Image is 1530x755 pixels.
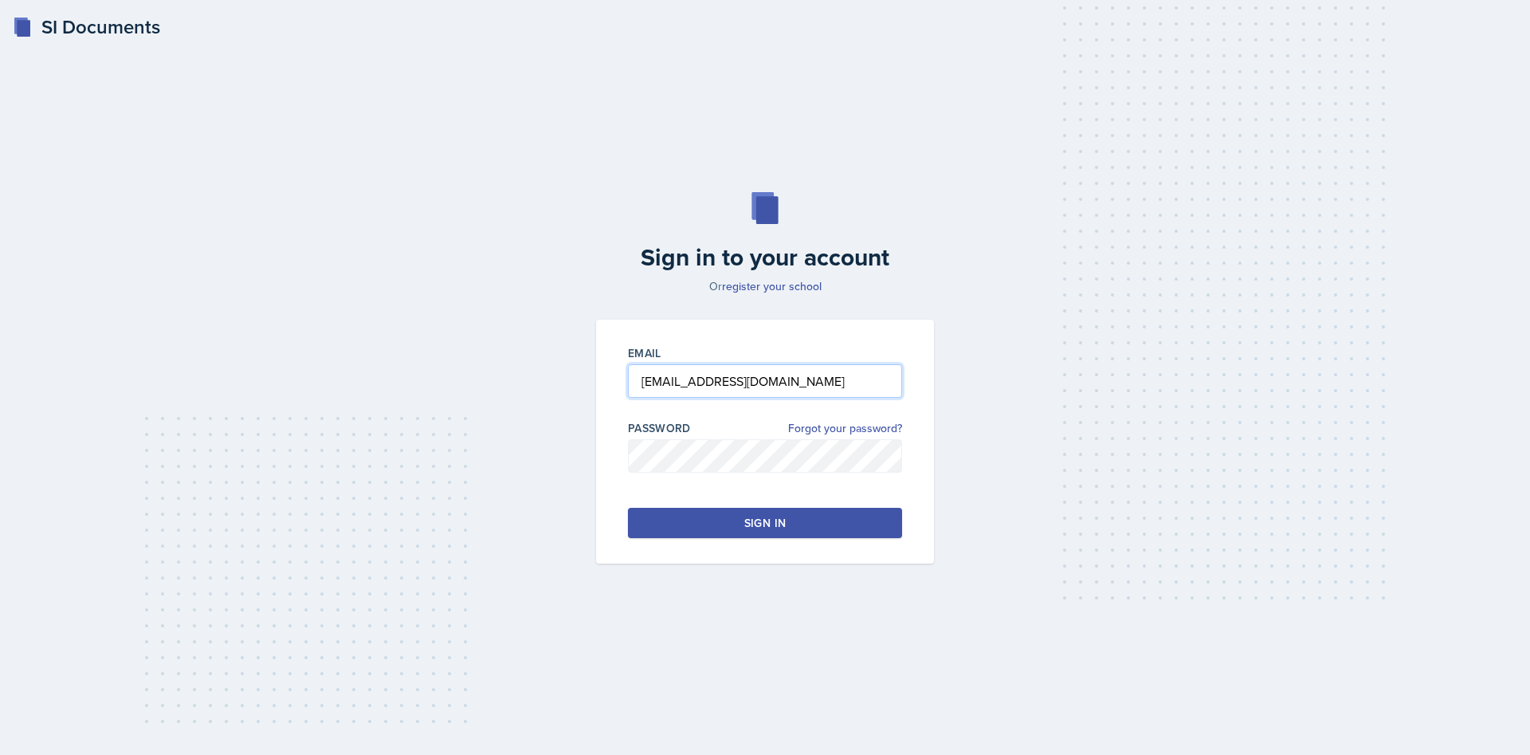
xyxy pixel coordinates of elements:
button: Sign in [628,508,902,538]
a: register your school [722,278,822,294]
a: SI Documents [13,13,160,41]
p: Or [586,278,943,294]
label: Email [628,345,661,361]
h2: Sign in to your account [586,243,943,272]
div: Sign in [744,515,786,531]
a: Forgot your password? [788,420,902,437]
input: Email [628,364,902,398]
label: Password [628,420,691,436]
